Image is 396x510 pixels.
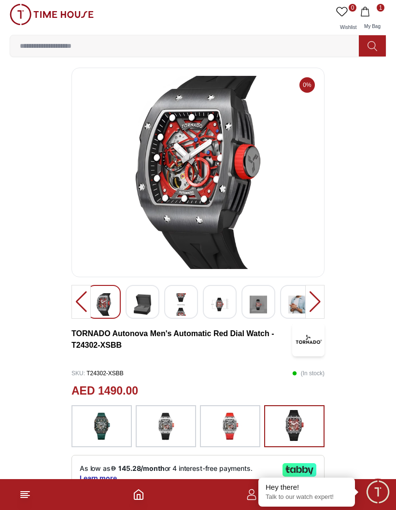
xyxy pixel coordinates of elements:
img: Tornado Men's Automatic Navy Blue Dial Dial Watch - T24302-XSNN [134,293,151,316]
img: Tornado Men's Automatic Navy Blue Dial Dial Watch - T24302-XSNN [211,293,228,316]
span: SKU : [71,370,85,377]
img: TORNADO Autonova Men's Automatic Red Dial Watch - T24302-XSBB [292,323,325,356]
img: ... [10,4,94,25]
a: Home [133,489,144,500]
h3: TORNADO Autonova Men's Automatic Red Dial Watch - T24302-XSBB [71,328,292,351]
a: 0Wishlist [334,4,358,35]
div: Chat Widget [365,479,391,505]
span: 0% [299,77,315,93]
img: ... [218,410,242,443]
p: T24302-XSBB [71,366,124,381]
span: 1 [377,4,384,12]
img: Tornado Men's Automatic Navy Blue Dial Dial Watch - T24302-XSNN [80,76,316,269]
img: Tornado Men's Automatic Navy Blue Dial Dial Watch - T24302-XSNN [288,293,306,316]
span: My Bag [360,24,384,29]
button: 1My Bag [358,4,386,35]
img: Tornado Men's Automatic Navy Blue Dial Dial Watch - T24302-XSNN [250,293,267,316]
img: Tornado Men's Automatic Navy Blue Dial Dial Watch - T24302-XSNN [172,293,190,316]
span: Wishlist [336,25,360,30]
img: ... [283,410,307,441]
p: ( In stock ) [292,366,325,381]
p: Talk to our watch expert! [266,493,348,501]
img: ... [90,410,114,443]
img: Tornado Men's Automatic Navy Blue Dial Dial Watch - T24302-XSNN [95,293,113,316]
div: Hey there! [266,482,348,492]
h2: AED 1490.00 [71,382,138,399]
span: 0 [349,4,356,12]
img: ... [154,410,178,443]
